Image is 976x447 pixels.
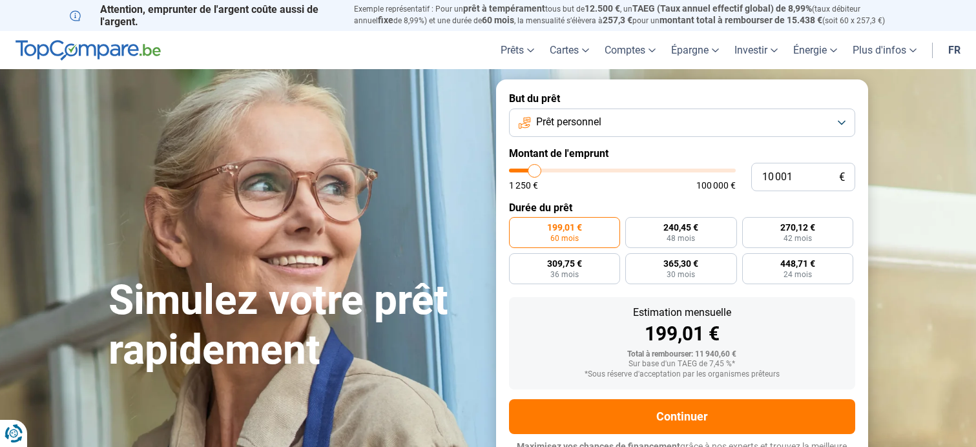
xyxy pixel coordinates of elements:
[70,3,338,28] p: Attention, emprunter de l'argent coûte aussi de l'argent.
[493,31,542,69] a: Prêts
[482,15,514,25] span: 60 mois
[597,31,663,69] a: Comptes
[519,350,845,359] div: Total à rembourser: 11 940,60 €
[509,181,538,190] span: 1 250 €
[378,15,393,25] span: fixe
[509,109,855,137] button: Prêt personnel
[547,223,582,232] span: 199,01 €
[519,324,845,344] div: 199,01 €
[780,259,815,268] span: 448,71 €
[463,3,545,14] span: prêt à tempérament
[536,115,601,129] span: Prêt personnel
[785,31,845,69] a: Énergie
[550,234,579,242] span: 60 mois
[659,15,822,25] span: montant total à rembourser de 15.438 €
[509,202,855,214] label: Durée du prêt
[550,271,579,278] span: 36 mois
[696,181,736,190] span: 100 000 €
[845,31,924,69] a: Plus d'infos
[354,3,907,26] p: Exemple représentatif : Pour un tous but de , un (taux débiteur annuel de 8,99%) et une durée de ...
[519,307,845,318] div: Estimation mensuelle
[585,3,620,14] span: 12.500 €
[784,271,812,278] span: 24 mois
[16,40,161,61] img: TopCompare
[940,31,968,69] a: fr
[784,234,812,242] span: 42 mois
[542,31,597,69] a: Cartes
[519,370,845,379] div: *Sous réserve d'acceptation par les organismes prêteurs
[667,234,695,242] span: 48 mois
[509,147,855,160] label: Montant de l'emprunt
[780,223,815,232] span: 270,12 €
[509,92,855,105] label: But du prêt
[109,276,481,375] h1: Simulez votre prêt rapidement
[603,15,632,25] span: 257,3 €
[839,172,845,183] span: €
[509,399,855,434] button: Continuer
[547,259,582,268] span: 309,75 €
[663,259,698,268] span: 365,30 €
[519,360,845,369] div: Sur base d'un TAEG de 7,45 %*
[727,31,785,69] a: Investir
[632,3,812,14] span: TAEG (Taux annuel effectif global) de 8,99%
[663,223,698,232] span: 240,45 €
[663,31,727,69] a: Épargne
[667,271,695,278] span: 30 mois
